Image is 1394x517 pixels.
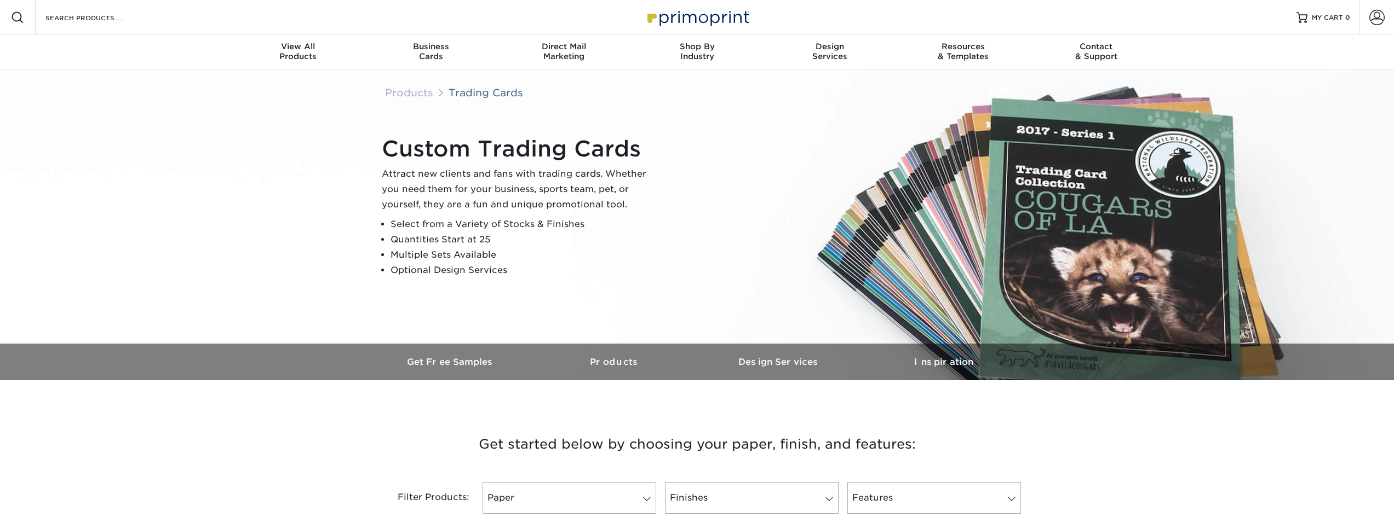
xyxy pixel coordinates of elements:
[642,5,752,29] img: Primoprint
[497,42,630,51] span: Direct Mail
[364,42,497,51] span: Business
[385,86,433,98] a: Products
[364,35,497,70] a: BusinessCards
[862,344,1026,380] a: Inspiration
[497,42,630,61] div: Marketing
[764,42,897,61] div: Services
[497,35,630,70] a: Direct MailMarketing
[697,344,862,380] a: Design Services
[369,357,533,367] h3: Get Free Samples
[232,35,365,70] a: View AllProducts
[665,482,839,514] a: Finishes
[449,86,523,98] a: Trading Cards
[630,35,764,70] a: Shop ByIndustry
[391,217,656,232] li: Select from a Variety of Stocks & Finishes
[897,42,1030,61] div: & Templates
[697,357,862,367] h3: Design Services
[369,344,533,380] a: Get Free Samples
[232,42,365,61] div: Products
[533,344,697,380] a: Products
[847,482,1021,514] a: Features
[369,482,478,514] div: Filter Products:
[897,35,1030,70] a: Resources& Templates
[764,42,897,51] span: Design
[44,11,151,24] input: SEARCH PRODUCTS.....
[232,42,365,51] span: View All
[364,42,497,61] div: Cards
[1030,42,1163,51] span: Contact
[1345,14,1350,21] span: 0
[630,42,764,61] div: Industry
[377,420,1018,469] h3: Get started below by choosing your paper, finish, and features:
[391,232,656,247] li: Quantities Start at 25
[630,42,764,51] span: Shop By
[391,247,656,263] li: Multiple Sets Available
[382,136,656,162] h1: Custom Trading Cards
[1030,35,1163,70] a: Contact& Support
[483,482,656,514] a: Paper
[1030,42,1163,61] div: & Support
[862,357,1026,367] h3: Inspiration
[533,357,697,367] h3: Products
[764,35,897,70] a: DesignServices
[897,42,1030,51] span: Resources
[391,263,656,278] li: Optional Design Services
[1312,13,1343,22] span: MY CART
[382,166,656,212] p: Attract new clients and fans with trading cards. Whether you need them for your business, sports ...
